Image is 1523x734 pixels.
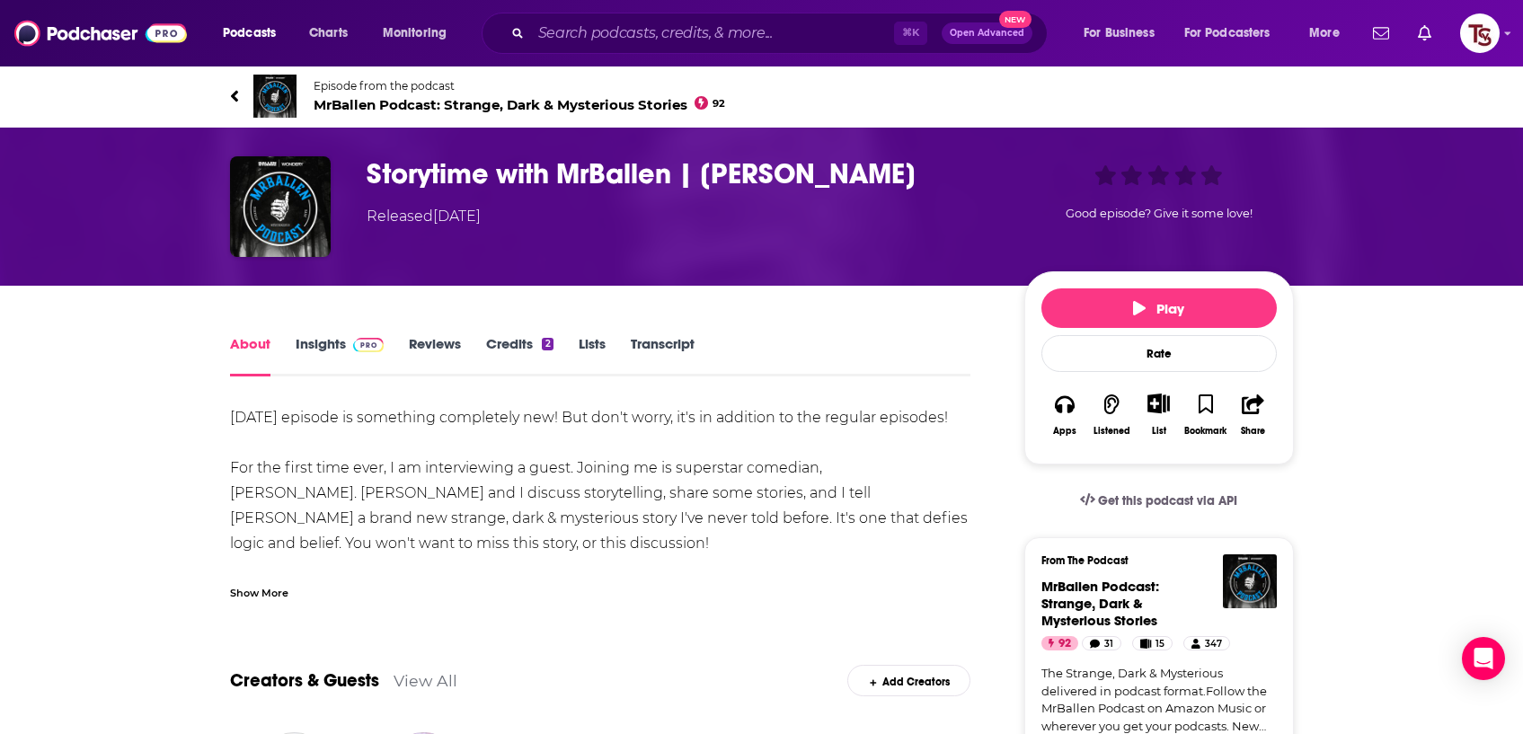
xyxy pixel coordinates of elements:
[1082,636,1121,650] a: 31
[1184,426,1226,437] div: Bookmark
[1460,13,1500,53] img: User Profile
[314,79,726,93] span: Episode from the podcast
[631,335,695,376] a: Transcript
[1066,207,1253,220] span: Good episode? Give it some love!
[1041,578,1159,629] a: MrBallen Podcast: Strange, Dark & Mysterious Stories
[1229,382,1276,447] button: Share
[1241,426,1265,437] div: Share
[296,335,385,376] a: InsightsPodchaser Pro
[297,19,359,48] a: Charts
[1041,382,1088,447] button: Apps
[353,338,385,352] img: Podchaser Pro
[230,405,971,657] div: [DATE] episode is something completely new! But don't worry, it's in addition to the regular epis...
[1173,19,1297,48] button: open menu
[942,22,1032,44] button: Open AdvancedNew
[1098,493,1237,508] span: Get this podcast via API
[894,22,927,45] span: ⌘ K
[370,19,470,48] button: open menu
[1309,21,1340,46] span: More
[999,11,1032,28] span: New
[253,75,297,118] img: MrBallen Podcast: Strange, Dark & Mysterious Stories
[230,156,331,257] img: Storytime with MrBallen | Tom Segura
[394,671,457,690] a: View All
[713,100,725,108] span: 92
[1156,635,1164,653] span: 15
[367,156,996,191] h1: Storytime with MrBallen | Tom Segura
[223,21,276,46] span: Podcasts
[230,335,270,376] a: About
[1133,300,1184,317] span: Play
[1041,636,1078,650] a: 92
[1066,479,1253,523] a: Get this podcast via API
[1460,13,1500,53] button: Show profile menu
[1462,637,1505,680] div: Open Intercom Messenger
[1104,635,1113,653] span: 31
[542,338,553,350] div: 2
[409,335,461,376] a: Reviews
[1184,21,1271,46] span: For Podcasters
[314,96,726,113] span: MrBallen Podcast: Strange, Dark & Mysterious Stories
[1205,635,1222,653] span: 347
[1460,13,1500,53] span: Logged in as TvSMediaGroup
[210,19,299,48] button: open menu
[1140,394,1177,413] button: Show More Button
[230,669,379,692] a: Creators & Guests
[1132,636,1173,650] a: 15
[1041,335,1277,372] div: Rate
[1053,426,1076,437] div: Apps
[1058,635,1071,653] span: 92
[1084,21,1155,46] span: For Business
[486,335,553,376] a: Credits2
[309,21,348,46] span: Charts
[847,665,970,696] div: Add Creators
[1094,426,1130,437] div: Listened
[1182,382,1229,447] button: Bookmark
[1297,19,1362,48] button: open menu
[531,19,894,48] input: Search podcasts, credits, & more...
[1152,425,1166,437] div: List
[950,29,1024,38] span: Open Advanced
[367,206,481,227] div: Released [DATE]
[579,335,606,376] a: Lists
[1223,554,1277,608] img: MrBallen Podcast: Strange, Dark & Mysterious Stories
[1071,19,1177,48] button: open menu
[1135,382,1182,447] div: Show More ButtonList
[1366,18,1396,49] a: Show notifications dropdown
[1088,382,1135,447] button: Listened
[499,13,1065,54] div: Search podcasts, credits, & more...
[14,16,187,50] img: Podchaser - Follow, Share and Rate Podcasts
[1041,288,1277,328] button: Play
[1183,636,1229,650] a: 347
[1411,18,1439,49] a: Show notifications dropdown
[230,75,1294,118] a: MrBallen Podcast: Strange, Dark & Mysterious StoriesEpisode from the podcastMrBallen Podcast: Str...
[383,21,447,46] span: Monitoring
[1041,554,1262,567] h3: From The Podcast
